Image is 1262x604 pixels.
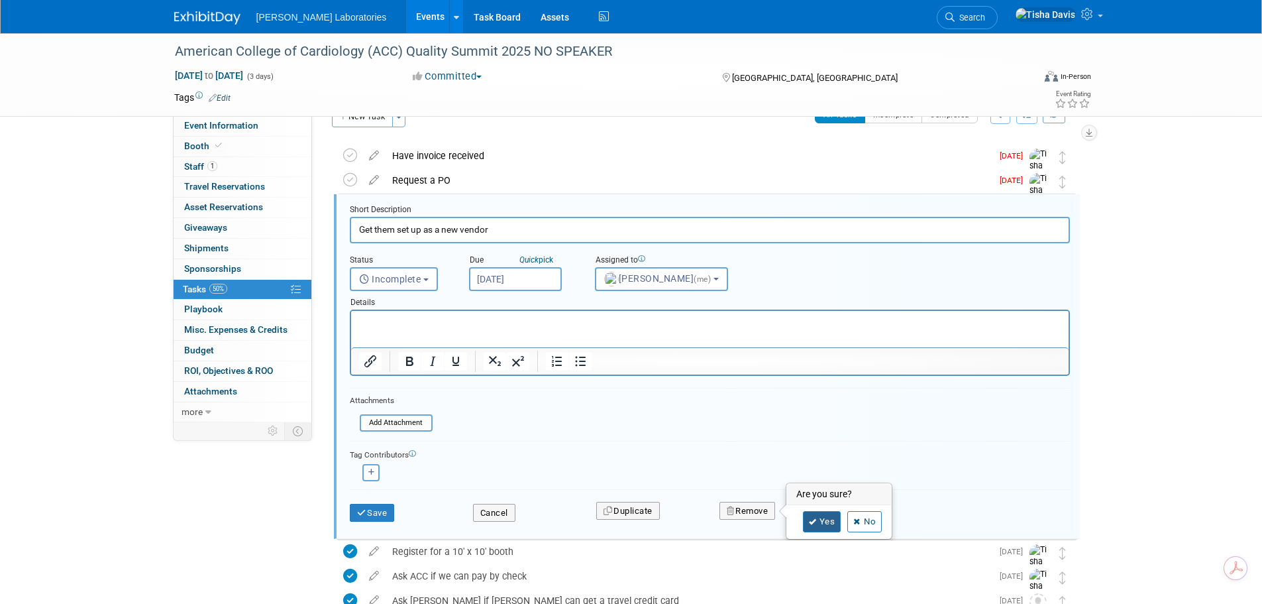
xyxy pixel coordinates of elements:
span: Tasks [183,284,227,294]
span: [PERSON_NAME] Laboratories [256,12,387,23]
button: Superscript [507,352,529,371]
a: Shipments [174,239,311,259]
button: [PERSON_NAME](me) [595,267,728,291]
span: Staff [184,161,217,172]
div: Have invoice received [386,145,992,167]
button: Underline [445,352,467,371]
span: Travel Reservations [184,181,265,192]
button: Insert/edit link [359,352,382,371]
img: Tisha Davis [1029,544,1049,579]
span: (me) [694,274,711,284]
img: Tisha Davis [1015,7,1076,22]
span: [GEOGRAPHIC_DATA], [GEOGRAPHIC_DATA] [732,73,898,83]
img: Format-Inperson.png [1045,71,1058,82]
div: Attachments [350,395,433,406]
a: Budget [174,341,311,361]
span: Incomplete [359,274,421,284]
span: Event Information [184,120,258,131]
span: more [182,406,203,417]
a: Yes [803,511,841,532]
div: Event Format [955,69,1092,89]
a: Edit [209,93,231,103]
button: Incomplete [350,267,438,291]
button: Cancel [473,504,515,522]
div: Event Rating [1055,91,1090,97]
a: No [847,511,882,532]
a: Travel Reservations [174,177,311,197]
span: [DATE] [DATE] [174,70,244,82]
div: American College of Cardiology (ACC) Quality Summit 2025 NO SPEAKER [170,40,1014,64]
a: Staff1 [174,157,311,177]
div: Status [350,255,449,267]
td: Personalize Event Tab Strip [262,422,285,440]
a: edit [362,150,386,162]
span: Attachments [184,386,237,396]
span: Playbook [184,304,223,314]
span: Shipments [184,243,229,253]
a: Asset Reservations [174,198,311,217]
span: 1 [207,161,217,171]
span: ROI, Objectives & ROO [184,365,273,376]
span: Asset Reservations [184,202,263,212]
img: Tisha Davis [1029,569,1049,604]
span: Giveaways [184,222,227,233]
div: Assigned to [595,255,760,267]
span: Booth [184,141,225,151]
i: Move task [1059,547,1066,560]
button: Subscript [484,352,506,371]
button: Bullet list [569,352,592,371]
img: ExhibitDay [174,11,240,25]
span: [DATE] [1000,572,1029,581]
div: Request a PO [386,169,992,192]
a: Sponsorships [174,259,311,279]
div: Details [350,291,1070,310]
img: Tisha Davis [1029,149,1049,184]
a: Event Information [174,116,311,136]
span: [DATE] [1000,176,1029,185]
span: Search [955,13,985,23]
span: [DATE] [1000,547,1029,556]
div: Ask ACC if we can pay by check [386,565,992,587]
a: Misc. Expenses & Credits [174,320,311,340]
a: Giveaways [174,218,311,238]
i: Move task [1059,151,1066,164]
span: [PERSON_NAME] [604,273,713,284]
span: (3 days) [246,72,274,81]
div: Due [469,255,575,267]
a: Attachments [174,382,311,402]
a: edit [362,546,386,558]
a: edit [362,570,386,582]
span: Sponsorships [184,263,241,274]
a: Tasks50% [174,280,311,300]
div: Register for a 10' x 10' booth [386,540,992,563]
td: Toggle Event Tabs [284,422,311,440]
a: more [174,402,311,422]
i: Booth reservation complete [215,142,222,149]
button: Save [350,504,395,522]
i: Move task [1059,572,1066,584]
span: Misc. Expenses & Credits [184,324,288,335]
td: Tags [174,91,231,104]
button: Italic [421,352,444,371]
input: Name of task or a short description [350,217,1070,243]
button: Remove [719,502,776,520]
img: Tisha Davis [1029,173,1049,208]
div: Tag Contributors [350,447,1070,461]
i: Quick [519,255,539,265]
i: Move task [1059,176,1066,188]
a: Booth [174,137,311,156]
button: Committed [408,70,487,84]
span: 50% [209,284,227,294]
h3: Are you sure? [787,484,892,505]
button: Duplicate [596,502,660,520]
button: Numbered list [546,352,568,371]
a: Playbook [174,300,311,320]
div: Short Description [350,204,1070,217]
a: ROI, Objectives & ROO [174,361,311,381]
span: to [203,70,215,81]
iframe: Rich Text Area [351,311,1069,347]
input: Due Date [469,267,562,291]
button: Bold [398,352,421,371]
a: Search [937,6,998,29]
